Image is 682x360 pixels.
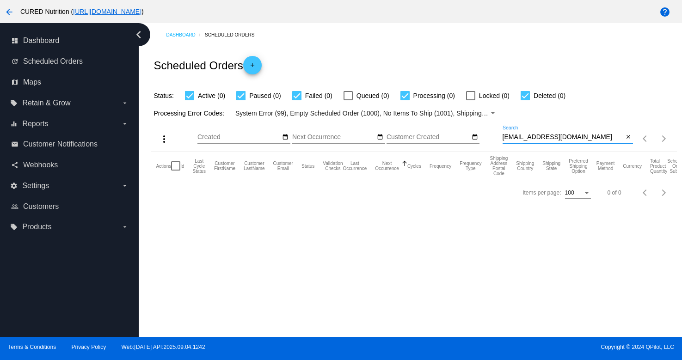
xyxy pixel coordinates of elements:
[180,163,184,169] button: Change sorting for Id
[205,28,263,42] a: Scheduled Orders
[430,163,451,169] button: Change sorting for Frequency
[608,189,621,196] div: 0 of 0
[596,161,614,171] button: Change sorting for PaymentMethod.Type
[323,152,343,180] mat-header-cell: Validation Checks
[413,90,455,101] span: Processing (0)
[407,163,421,169] button: Change sorting for Cycles
[655,129,673,148] button: Next page
[11,58,18,65] i: update
[569,159,588,174] button: Change sorting for PreferredShippingOption
[10,223,18,231] i: local_offer
[235,108,497,119] mat-select: Filter by Processing Error Codes
[10,120,18,128] i: equalizer
[565,189,574,196] span: 100
[121,120,129,128] i: arrow_drop_down
[131,27,146,42] i: chevron_left
[623,163,642,169] button: Change sorting for CurrencyIso
[198,90,225,101] span: Active (0)
[10,99,18,107] i: local_offer
[166,28,205,42] a: Dashboard
[11,137,129,152] a: email Customer Notifications
[22,182,49,190] span: Settings
[11,37,18,44] i: dashboard
[377,134,383,141] mat-icon: date_range
[154,56,261,74] h2: Scheduled Orders
[490,156,508,176] button: Change sorting for ShippingPostcode
[11,203,18,210] i: people_outline
[23,37,59,45] span: Dashboard
[655,183,673,202] button: Next page
[22,223,51,231] span: Products
[301,163,314,169] button: Change sorting for Status
[20,8,144,15] span: CURED Nutrition ( )
[292,134,375,141] input: Next Occurrence
[214,161,235,171] button: Change sorting for CustomerFirstName
[11,54,129,69] a: update Scheduled Orders
[11,158,129,172] a: share Webhooks
[375,161,399,171] button: Change sorting for NextOccurrenceUtc
[516,161,534,171] button: Change sorting for ShippingCountry
[193,159,206,174] button: Change sorting for LastProcessingCycleId
[154,110,224,117] span: Processing Error Codes:
[11,33,129,48] a: dashboard Dashboard
[244,161,265,171] button: Change sorting for CustomerLastName
[11,140,18,148] i: email
[356,90,389,101] span: Queued (0)
[23,78,41,86] span: Maps
[23,161,58,169] span: Webhooks
[156,152,171,180] mat-header-cell: Actions
[23,202,59,211] span: Customers
[121,182,129,189] i: arrow_drop_down
[636,183,655,202] button: Previous page
[249,90,281,101] span: Paused (0)
[522,189,561,196] div: Items per page:
[282,134,289,141] mat-icon: date_range
[542,161,560,171] button: Change sorting for ShippingState
[247,62,258,73] mat-icon: add
[479,90,510,101] span: Locked (0)
[11,199,129,214] a: people_outline Customers
[23,140,98,148] span: Customer Notifications
[472,134,478,141] mat-icon: date_range
[72,344,106,350] a: Privacy Policy
[659,6,670,18] mat-icon: help
[636,129,655,148] button: Previous page
[503,134,624,141] input: Search
[343,161,367,171] button: Change sorting for LastOccurrenceUtc
[10,182,18,189] i: settings
[121,223,129,231] i: arrow_drop_down
[23,57,83,66] span: Scheduled Orders
[121,99,129,107] i: arrow_drop_down
[460,161,481,171] button: Change sorting for FrequencyType
[11,79,18,86] i: map
[11,75,129,90] a: map Maps
[623,133,633,142] button: Clear
[73,8,141,15] a: [URL][DOMAIN_NAME]
[349,344,674,350] span: Copyright © 2024 QPilot, LLC
[650,152,667,180] mat-header-cell: Total Product Quantity
[565,190,591,196] mat-select: Items per page:
[154,92,174,99] span: Status:
[534,90,565,101] span: Deleted (0)
[625,134,632,141] mat-icon: close
[387,134,470,141] input: Customer Created
[4,6,15,18] mat-icon: arrow_back
[122,344,205,350] a: Web:[DATE] API:2025.09.04.1242
[22,120,48,128] span: Reports
[11,161,18,169] i: share
[8,344,56,350] a: Terms & Conditions
[273,161,293,171] button: Change sorting for CustomerEmail
[22,99,70,107] span: Retain & Grow
[305,90,332,101] span: Failed (0)
[197,134,281,141] input: Created
[159,134,170,145] mat-icon: more_vert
